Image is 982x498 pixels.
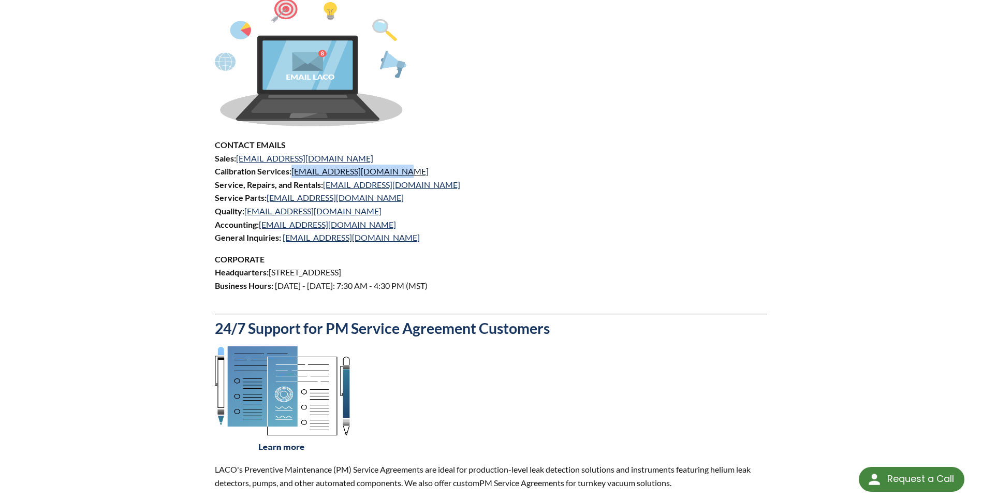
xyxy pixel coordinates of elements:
div: Request a Call [887,467,954,491]
a: [EMAIL_ADDRESS][DOMAIN_NAME] [244,206,382,216]
a: [EMAIL_ADDRESS][DOMAIN_NAME] [236,153,373,163]
strong: Service, Repairs, and Rentals: [215,180,323,189]
strong: 24/7 Support for PM Service Agreement Customers [215,319,550,337]
img: round button [866,471,883,488]
strong: Service Parts: [215,193,267,202]
a: [EMAIL_ADDRESS][DOMAIN_NAME] [291,166,429,176]
a: [EMAIL_ADDRESS][DOMAIN_NAME] [323,180,460,189]
p: LACO's Preventive Maintenance (PM) Service Agreements are ideal for production-level leak detecti... [215,463,767,489]
div: Request a Call [859,467,964,492]
strong: Sales: [215,153,236,163]
strong: Accounting: [215,219,259,229]
strong: Calibration Services: [215,166,291,176]
strong: General Inquiries: [215,232,281,242]
strong: CORPORATE [215,254,265,264]
a: [EMAIL_ADDRESS][DOMAIN_NAME] [259,219,396,229]
strong: Quality: [215,206,244,216]
a: [EMAIL_ADDRESS][DOMAIN_NAME] [283,232,420,242]
img: Asset_3.png [215,346,350,451]
strong: Headquarters: [215,267,269,277]
a: [EMAIL_ADDRESS][DOMAIN_NAME] [267,193,404,202]
strong: CONTACT EMAILS [215,140,286,150]
strong: Business Hours: [215,281,273,290]
p: [STREET_ADDRESS] [DATE] - [DATE]: 7:30 AM - 4:30 PM (MST) [215,253,767,305]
